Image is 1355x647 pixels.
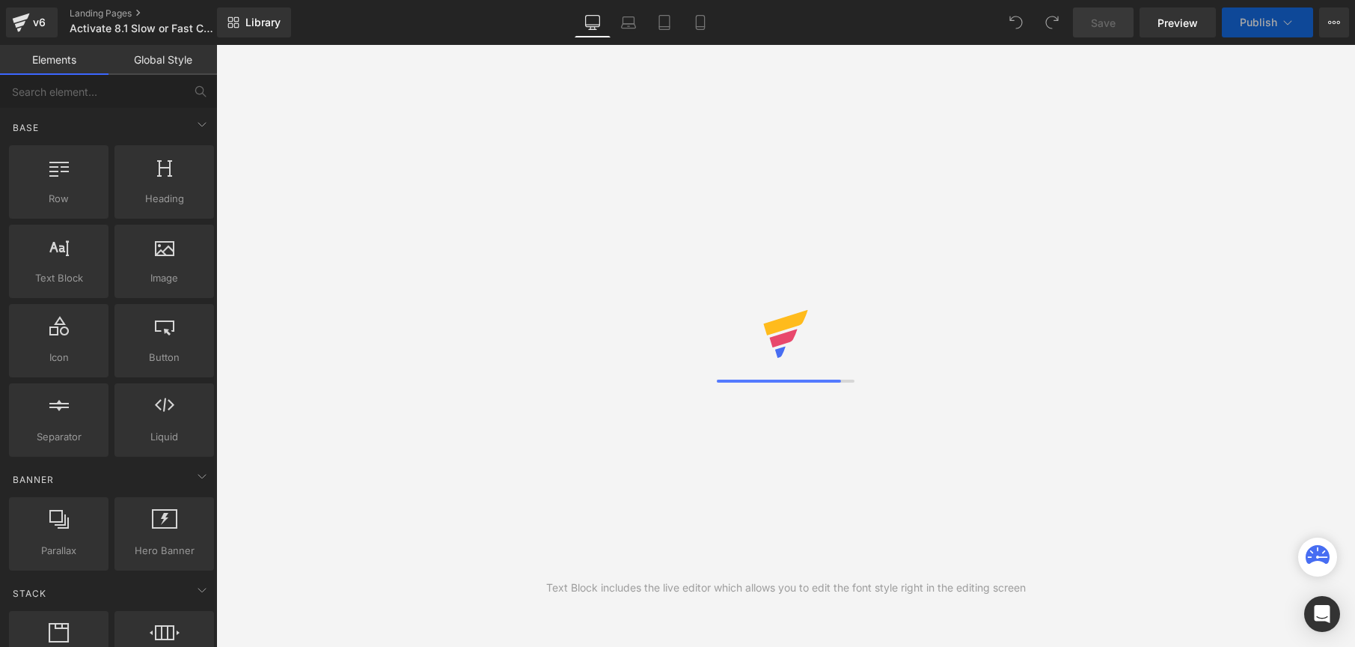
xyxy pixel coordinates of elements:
span: Save [1091,15,1116,31]
span: Parallax [13,543,104,559]
span: Hero Banner [119,543,209,559]
a: Global Style [108,45,217,75]
span: Activate 8.1 Slow or Fast Caffeine Metabolizer [70,22,213,34]
span: Row [13,191,104,207]
button: More [1319,7,1349,37]
a: Tablet [646,7,682,37]
div: Text Block includes the live editor which allows you to edit the font style right in the editing ... [546,580,1026,596]
span: Button [119,350,209,365]
div: Open Intercom Messenger [1304,596,1340,632]
a: Landing Pages [70,7,242,19]
span: Stack [11,586,48,601]
span: Banner [11,473,55,487]
span: Publish [1240,16,1277,28]
a: v6 [6,7,58,37]
a: Laptop [611,7,646,37]
a: Mobile [682,7,718,37]
a: New Library [217,7,291,37]
span: Base [11,121,40,135]
button: Redo [1037,7,1067,37]
button: Undo [1001,7,1031,37]
span: Image [119,270,209,286]
span: Library [245,16,281,29]
span: Icon [13,350,104,365]
a: Preview [1140,7,1216,37]
span: Preview [1157,15,1198,31]
span: Separator [13,429,104,445]
span: Heading [119,191,209,207]
span: Text Block [13,270,104,286]
button: Publish [1222,7,1313,37]
a: Desktop [575,7,611,37]
div: v6 [30,13,49,32]
span: Liquid [119,429,209,445]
